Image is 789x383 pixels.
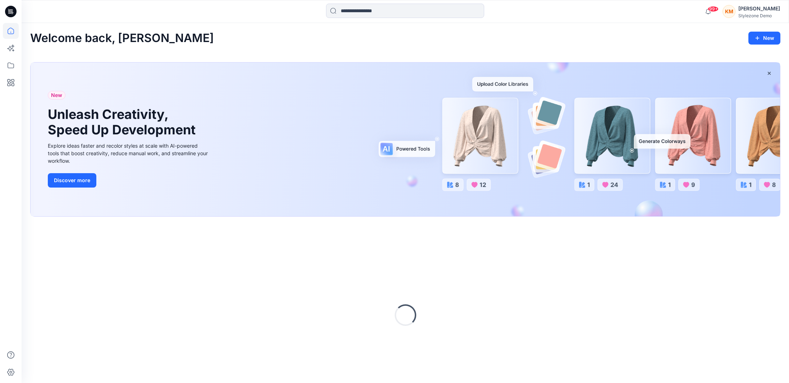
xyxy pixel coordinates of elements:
[30,32,214,45] h2: Welcome back, [PERSON_NAME]
[48,142,210,165] div: Explore ideas faster and recolor styles at scale with AI-powered tools that boost creativity, red...
[738,4,780,13] div: [PERSON_NAME]
[48,173,96,188] button: Discover more
[748,32,780,45] button: New
[48,107,199,138] h1: Unleash Creativity, Speed Up Development
[51,91,62,100] span: New
[48,173,210,188] a: Discover more
[708,6,719,12] span: 99+
[723,5,735,18] div: KM
[738,13,780,18] div: Stylezone Demo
